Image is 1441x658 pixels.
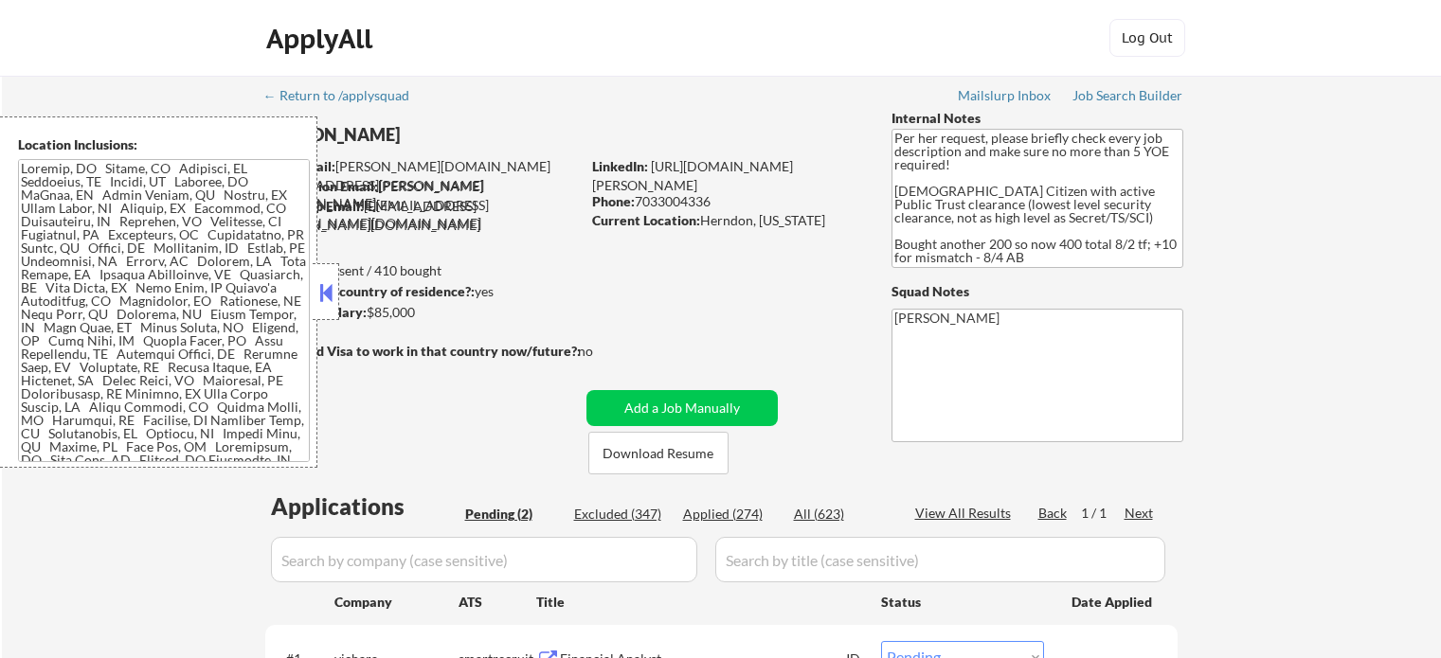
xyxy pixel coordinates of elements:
[1109,19,1185,57] button: Log Out
[266,177,580,233] div: [PERSON_NAME][DOMAIN_NAME][EMAIL_ADDRESS][PERSON_NAME][DOMAIN_NAME]
[1125,504,1155,523] div: Next
[264,282,574,301] div: yes
[892,282,1183,301] div: Squad Notes
[459,593,536,612] div: ATS
[265,343,581,359] strong: Will need Visa to work in that country now/future?:
[588,432,729,474] button: Download Resume
[1072,89,1183,102] div: Job Search Builder
[1081,504,1125,523] div: 1 / 1
[265,197,580,234] div: [EMAIL_ADDRESS][PERSON_NAME][DOMAIN_NAME]
[574,505,669,524] div: Excluded (347)
[264,303,580,322] div: $85,000
[958,89,1053,102] div: Mailslurp Inbox
[881,584,1044,618] div: Status
[18,135,310,154] div: Location Inclusions:
[1038,504,1069,523] div: Back
[536,593,863,612] div: Title
[958,88,1053,107] a: Mailslurp Inbox
[592,193,635,209] strong: Phone:
[271,537,697,582] input: Search by company (case sensitive)
[266,23,378,55] div: ApplyAll
[715,537,1165,582] input: Search by title (case sensitive)
[683,505,778,524] div: Applied (274)
[1072,88,1183,107] a: Job Search Builder
[586,390,778,426] button: Add a Job Manually
[592,192,860,211] div: 7033004336
[794,505,889,524] div: All (623)
[271,495,459,518] div: Applications
[578,342,632,361] div: no
[264,261,580,280] div: 274 sent / 410 bought
[465,505,560,524] div: Pending (2)
[892,109,1183,128] div: Internal Notes
[264,283,475,299] strong: Can work in country of residence?:
[592,211,860,230] div: Herndon, [US_STATE]
[592,212,700,228] strong: Current Location:
[266,157,580,213] div: [PERSON_NAME][DOMAIN_NAME][EMAIL_ADDRESS][PERSON_NAME][DOMAIN_NAME]
[1072,593,1155,612] div: Date Applied
[592,158,648,174] strong: LinkedIn:
[592,158,793,193] a: [URL][DOMAIN_NAME][PERSON_NAME]
[265,123,655,147] div: [PERSON_NAME]
[263,88,427,107] a: ← Return to /applysquad
[263,89,427,102] div: ← Return to /applysquad
[334,593,459,612] div: Company
[915,504,1017,523] div: View All Results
